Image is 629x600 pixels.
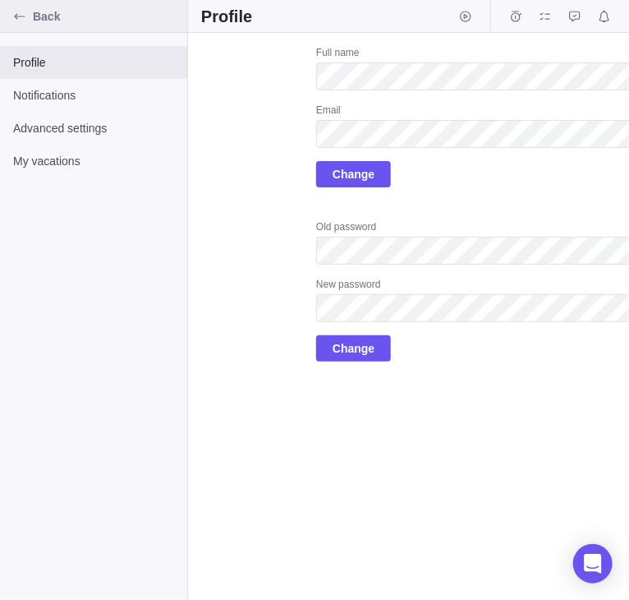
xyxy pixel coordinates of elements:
a: Approval requests [563,12,586,25]
a: My assignments [534,12,557,25]
span: My vacations [13,153,174,169]
a: Notifications [593,12,616,25]
span: Change [333,339,374,358]
span: Approval requests [563,5,586,28]
span: Time logs [504,5,527,28]
span: Profile [13,54,174,71]
div: Open Intercom Messenger [573,544,613,584]
span: Change [333,164,374,184]
span: Change [316,335,391,362]
span: Notifications [593,5,616,28]
span: Change [316,161,391,187]
span: My assignments [534,5,557,28]
span: Start timer [454,5,477,28]
span: Notifications [13,87,174,104]
h2: Profile [201,5,252,28]
span: Advanced settings [13,120,174,136]
a: Time logs [504,12,527,25]
span: Back [33,8,181,25]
